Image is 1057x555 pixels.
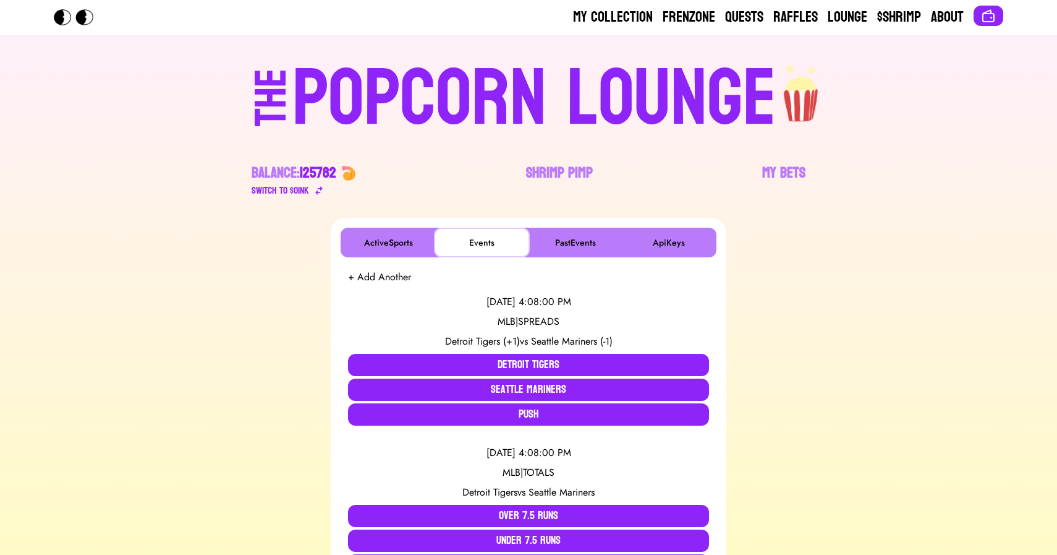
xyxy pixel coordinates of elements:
[148,54,909,139] a: THEPOPCORN LOUNGEpopcorn
[348,354,709,376] button: Detroit Tigers
[343,230,434,255] button: ActiveSports
[528,485,595,499] span: Seattle Mariners
[436,230,527,255] button: Events
[663,7,715,27] a: Frenzone
[877,7,921,27] a: $Shrimp
[348,465,709,480] div: MLB | TOTALS
[348,485,709,500] div: vs
[348,314,709,329] div: MLB | SPREADS
[773,7,818,27] a: Raffles
[762,163,805,198] a: My Bets
[252,183,309,198] div: Switch to $ OINK
[292,59,776,139] div: POPCORN LOUNGE
[981,9,996,24] img: Connect wallet
[931,7,964,27] a: About
[341,166,356,181] img: 🍤
[445,334,520,348] span: Detroit Tigers (+1)
[348,530,709,552] button: Under 7.5 Runs
[725,7,763,27] a: Quests
[623,230,714,255] button: ApiKeys
[348,403,709,426] button: Push
[348,334,709,349] div: vs
[348,270,411,285] button: + Add Another
[348,295,709,309] div: [DATE] 4:08:00 PM
[526,163,593,198] a: Shrimp Pimp
[828,7,867,27] a: Lounge
[531,334,613,348] span: Seattle Mariners (-1)
[462,485,517,499] span: Detroit Tigers
[252,163,336,183] div: Balance:
[573,7,653,27] a: My Collection
[54,9,103,25] img: Popcorn
[348,379,709,401] button: Seattle Mariners
[776,54,827,124] img: popcorn
[300,160,336,186] span: 125782
[348,445,709,460] div: [DATE] 4:08:00 PM
[249,69,294,151] div: THE
[530,230,621,255] button: PastEvents
[348,505,709,527] button: Over 7.5 Runs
